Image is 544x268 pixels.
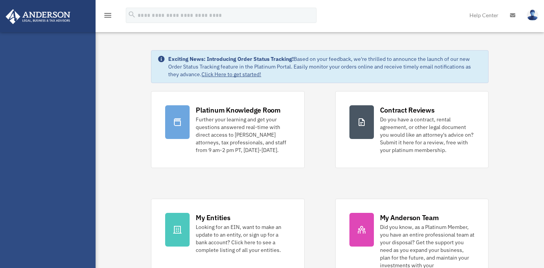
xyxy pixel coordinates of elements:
[335,91,489,168] a: Contract Reviews Do you have a contract, rental agreement, or other legal document you would like...
[168,55,482,78] div: Based on your feedback, we're thrilled to announce the launch of our new Order Status Tracking fe...
[201,71,261,78] a: Click Here to get started!
[196,223,290,254] div: Looking for an EIN, want to make an update to an entity, or sign up for a bank account? Click her...
[196,213,230,222] div: My Entities
[3,9,73,24] img: Anderson Advisors Platinum Portal
[380,116,474,154] div: Do you have a contract, rental agreement, or other legal document you would like an attorney's ad...
[196,105,281,115] div: Platinum Knowledge Room
[380,105,435,115] div: Contract Reviews
[151,91,304,168] a: Platinum Knowledge Room Further your learning and get your questions answered real-time with dire...
[168,56,294,62] strong: Exciting News: Introducing Order Status Tracking!
[380,213,439,222] div: My Anderson Team
[196,116,290,154] div: Further your learning and get your questions answered real-time with direct access to [PERSON_NAM...
[103,11,112,20] i: menu
[128,10,136,19] i: search
[103,13,112,20] a: menu
[527,10,538,21] img: User Pic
